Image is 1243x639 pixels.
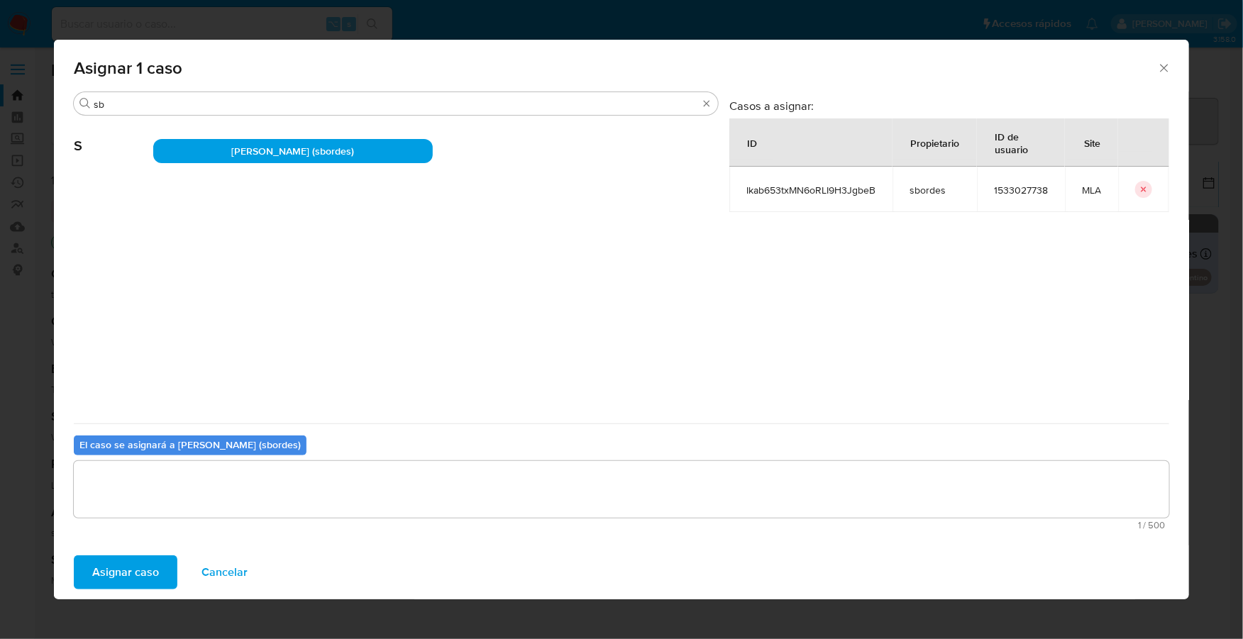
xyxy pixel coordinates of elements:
div: assign-modal [54,40,1189,599]
div: Site [1067,126,1117,160]
span: Ikab653txMN6oRLI9H3JgbeB [746,184,875,196]
b: El caso se asignará a [PERSON_NAME] (sbordes) [79,438,301,452]
span: Asignar 1 caso [74,60,1157,77]
span: Cancelar [201,557,248,588]
button: Cancelar [183,555,266,589]
button: icon-button [1135,181,1152,198]
div: ID [730,126,774,160]
button: Borrar [701,98,712,109]
input: Buscar analista [94,98,698,111]
span: sbordes [910,184,960,196]
span: [PERSON_NAME] (sbordes) [232,144,355,158]
span: S [74,116,153,155]
span: Máximo 500 caracteres [78,521,1165,530]
button: Asignar caso [74,555,177,589]
span: MLA [1082,184,1101,196]
div: Propietario [893,126,976,160]
h3: Casos a asignar: [729,99,1169,113]
button: Cerrar ventana [1157,61,1170,74]
button: Buscar [79,98,91,109]
div: ID de usuario [978,119,1064,166]
span: 1533027738 [994,184,1048,196]
span: Asignar caso [92,557,159,588]
div: [PERSON_NAME] (sbordes) [153,139,433,163]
